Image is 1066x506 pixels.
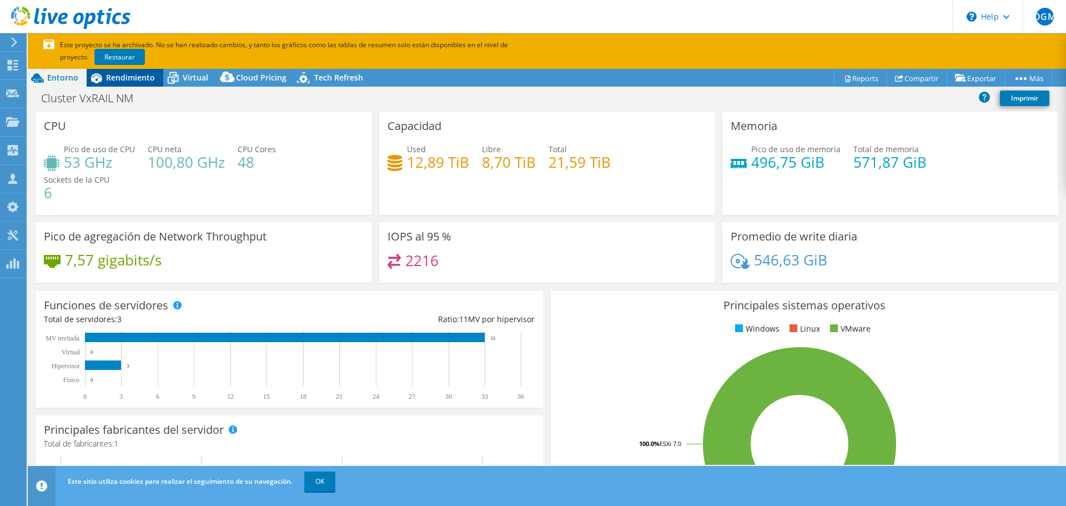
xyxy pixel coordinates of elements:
[192,393,195,400] text: 9
[263,393,270,400] text: 15
[183,72,208,83] span: Virtual
[732,323,780,335] li: Windows
[407,144,426,154] span: Used
[388,231,451,243] h3: IOPS al 95 %
[43,39,587,63] p: Este proyecto se ha archivado. No se han realizado cambios, y tanto los gráficos como las tablas ...
[52,362,80,370] text: Hipervisor
[1004,69,1052,87] a: Más
[227,393,234,400] text: 12
[887,69,947,87] a: Compartir
[238,144,276,154] span: CPU Cores
[238,156,276,168] h4: 48
[300,393,306,400] text: 18
[967,12,977,22] svg: \n
[405,254,439,267] h4: 2216
[559,299,1050,312] h3: Principales sistemas operativos
[44,120,66,132] h3: CPU
[117,314,122,324] span: 3
[114,438,118,449] span: 1
[44,231,266,243] h3: Pico de agregación de Network Throughput
[490,335,496,341] text: 33
[47,72,78,83] span: Entorno
[156,393,159,400] text: 6
[517,393,524,400] text: 36
[65,254,162,266] h4: 7,57 gigabits/s
[119,393,123,400] text: 3
[459,314,468,324] span: 11
[62,348,81,356] text: Virtual
[90,377,93,383] text: 0
[549,144,567,154] span: Total
[751,144,841,154] span: Pico de uso de memoria
[64,144,135,154] span: Pico de uso de CPU
[787,323,820,335] li: Linux
[44,313,289,325] div: Total de servidores:
[36,92,150,104] h1: Cluster VxRAIL NM
[409,393,415,400] text: 27
[1036,8,1054,26] span: OGM
[64,156,135,168] h4: 53 GHz
[94,49,145,65] a: Restaurar
[90,349,93,355] text: 0
[336,393,343,400] text: 21
[1000,91,1049,106] a: Imprimir
[373,393,379,400] text: 24
[46,334,79,342] text: MV invitada
[388,120,441,132] h3: Capacidad
[289,313,535,325] div: Ratio: MV por hipervisor
[314,72,363,83] span: Tech Refresh
[68,477,293,486] span: Este sitio utiliza cookies para realizar el seguimiento de su navegación.
[639,439,660,448] tspan: 100.0%
[83,393,87,400] text: 0
[148,156,225,168] h4: 100,80 GHz
[482,144,501,154] span: Libre
[44,424,224,436] h3: Principales fabricantes del servidor
[827,323,871,335] li: VMware
[63,376,79,384] tspan: Físico
[304,472,335,492] a: OK
[44,187,109,199] h4: 6
[853,156,927,168] h4: 571,87 GiB
[106,72,155,83] span: Rendimiento
[731,120,777,132] h3: Memoria
[853,144,919,154] span: Total de memoria
[834,69,887,87] a: Reports
[754,254,827,266] h4: 546,63 GiB
[731,231,857,243] h3: Promedio de write diaria
[236,72,286,83] span: Cloud Pricing
[947,69,1005,87] a: Exportar
[481,393,488,400] text: 33
[549,156,611,168] h4: 21,59 TiB
[148,144,182,154] span: CPU neta
[127,363,129,369] text: 3
[44,174,109,185] span: Sockets de la CPU
[445,393,452,400] text: 30
[660,439,681,448] tspan: ESXi 7.0
[44,438,535,450] h4: Total de fabricantes:
[44,299,168,312] h3: Funciones de servidores
[482,156,536,168] h4: 8,70 TiB
[407,156,469,168] h4: 12,89 TiB
[751,156,841,168] h4: 496,75 GiB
